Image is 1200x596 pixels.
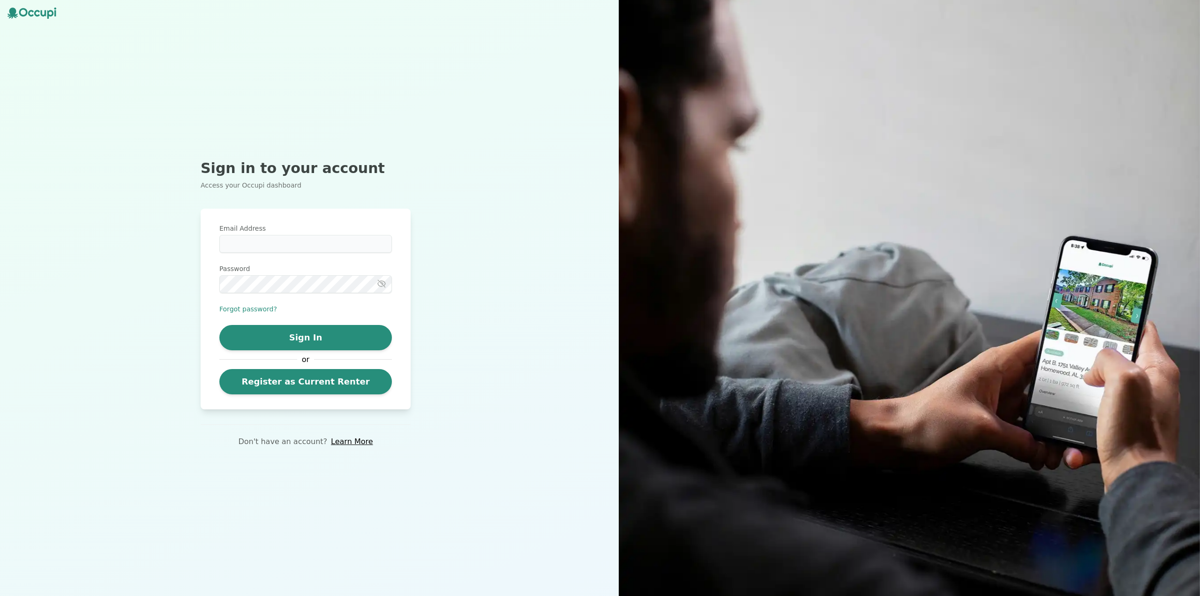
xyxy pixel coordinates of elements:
[201,160,411,177] h2: Sign in to your account
[331,436,373,447] a: Learn More
[238,436,327,447] p: Don't have an account?
[297,354,314,365] span: or
[219,304,277,314] button: Forgot password?
[219,369,392,394] a: Register as Current Renter
[201,181,411,190] p: Access your Occupi dashboard
[219,224,392,233] label: Email Address
[219,325,392,350] button: Sign In
[219,264,392,273] label: Password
